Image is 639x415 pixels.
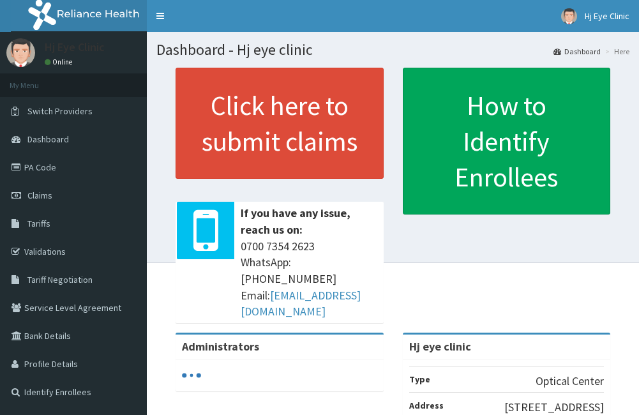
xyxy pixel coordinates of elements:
strong: Hj eye clinic [409,339,471,354]
span: Dashboard [27,133,69,145]
a: Dashboard [553,46,601,57]
h1: Dashboard - Hj eye clinic [156,41,629,58]
span: Claims [27,190,52,201]
span: Tariffs [27,218,50,229]
b: Administrators [182,339,259,354]
p: Hj Eye Clinic [45,41,105,53]
b: Type [409,373,430,385]
a: Click here to submit claims [176,68,384,179]
b: Address [409,400,444,411]
a: [EMAIL_ADDRESS][DOMAIN_NAME] [241,288,361,319]
span: Switch Providers [27,105,93,117]
span: Tariff Negotiation [27,274,93,285]
a: How to Identify Enrollees [403,68,611,215]
img: User Image [561,8,577,24]
span: 0700 7354 2623 WhatsApp: [PHONE_NUMBER] Email: [241,238,377,321]
li: Here [602,46,629,57]
img: User Image [6,38,35,67]
svg: audio-loading [182,366,201,385]
a: Online [45,57,75,66]
b: If you have any issue, reach us on: [241,206,350,237]
p: Optical Center [536,373,604,389]
span: Hj Eye Clinic [585,10,629,22]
